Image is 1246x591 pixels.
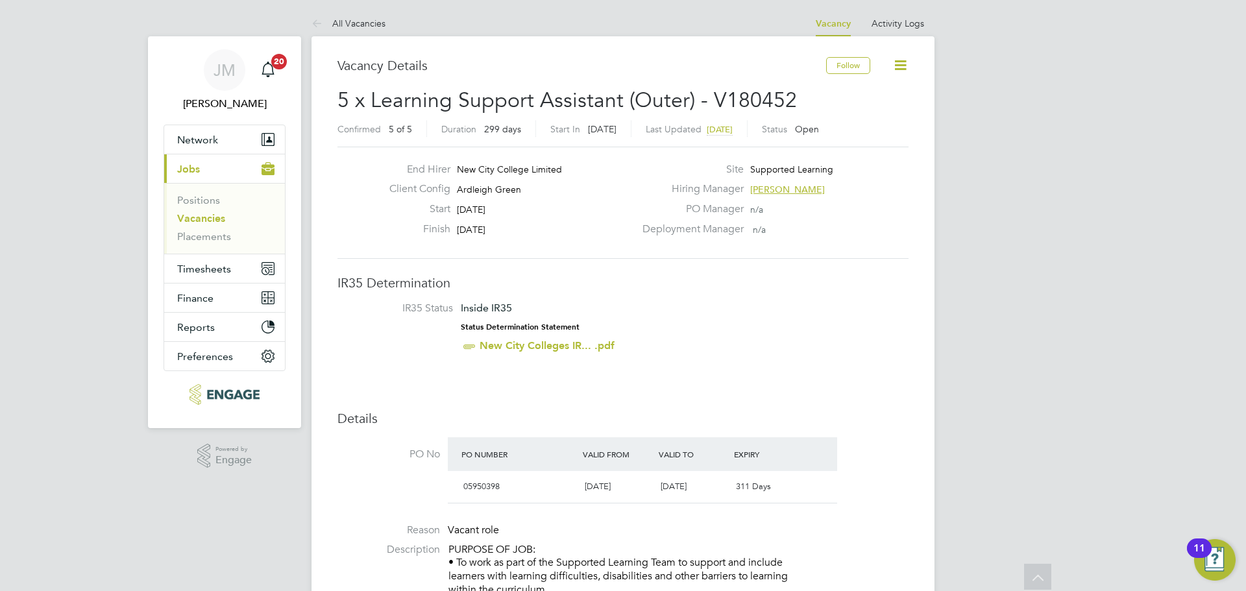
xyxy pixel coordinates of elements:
[271,54,287,69] span: 20
[214,62,236,78] span: JM
[215,455,252,466] span: Engage
[458,442,580,466] div: PO Number
[177,350,233,363] span: Preferences
[148,36,301,428] nav: Main navigation
[480,339,615,352] a: New City Colleges IR... .pdf
[872,18,924,29] a: Activity Logs
[655,442,731,466] div: Valid To
[337,123,381,135] label: Confirmed
[337,524,440,537] label: Reason
[762,123,787,135] label: Status
[311,18,385,29] a: All Vacancies
[1194,539,1236,581] button: Open Resource Center, 11 new notifications
[177,212,225,224] a: Vacancies
[177,230,231,243] a: Placements
[379,202,450,216] label: Start
[661,481,687,492] span: [DATE]
[441,123,476,135] label: Duration
[457,204,485,215] span: [DATE]
[255,49,281,91] a: 20
[731,442,807,466] div: Expiry
[350,302,453,315] label: IR35 Status
[379,182,450,196] label: Client Config
[337,88,797,113] span: 5 x Learning Support Assistant (Outer) - V180452
[461,302,512,314] span: Inside IR35
[448,524,499,537] span: Vacant role
[177,292,214,304] span: Finance
[164,183,285,254] div: Jobs
[177,163,200,175] span: Jobs
[1193,548,1205,565] div: 11
[337,448,440,461] label: PO No
[164,49,286,112] a: JM[PERSON_NAME]
[457,163,562,175] span: New City College Limited
[164,342,285,370] button: Preferences
[795,123,819,135] span: Open
[635,202,744,216] label: PO Manager
[585,481,611,492] span: [DATE]
[164,313,285,341] button: Reports
[463,481,500,492] span: 05950398
[461,322,580,332] strong: Status Determination Statement
[753,224,766,235] span: n/a
[197,444,252,468] a: Powered byEngage
[177,134,218,146] span: Network
[816,18,851,29] a: Vacancy
[189,384,259,405] img: xede-logo-retina.png
[550,123,580,135] label: Start In
[646,123,702,135] label: Last Updated
[457,224,485,235] span: [DATE]
[164,283,285,312] button: Finance
[337,274,909,291] h3: IR35 Determination
[164,254,285,283] button: Timesheets
[457,184,521,195] span: Ardleigh Green
[736,481,771,492] span: 311 Days
[215,444,252,455] span: Powered by
[707,124,733,135] span: [DATE]
[164,154,285,183] button: Jobs
[588,123,617,135] span: [DATE]
[484,123,521,135] span: 299 days
[379,223,450,236] label: Finish
[177,194,220,206] a: Positions
[177,263,231,275] span: Timesheets
[635,223,744,236] label: Deployment Manager
[635,163,744,176] label: Site
[337,57,826,74] h3: Vacancy Details
[826,57,870,74] button: Follow
[750,184,825,195] span: [PERSON_NAME]
[337,543,440,557] label: Description
[164,125,285,154] button: Network
[164,384,286,405] a: Go to home page
[750,163,833,175] span: Supported Learning
[635,182,744,196] label: Hiring Manager
[389,123,412,135] span: 5 of 5
[164,96,286,112] span: Jasmine Mills
[177,321,215,333] span: Reports
[379,163,450,176] label: End Hirer
[337,410,909,427] h3: Details
[750,204,763,215] span: n/a
[580,442,655,466] div: Valid From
